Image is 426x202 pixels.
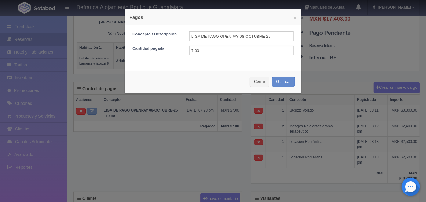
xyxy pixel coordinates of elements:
label: Cantidad pagada [128,46,185,51]
h4: Pagos [129,14,297,20]
label: Concepto / Descripción [128,31,185,37]
button: Cerrar [250,77,269,87]
button: × [294,16,297,20]
button: Guardar [272,77,295,87]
